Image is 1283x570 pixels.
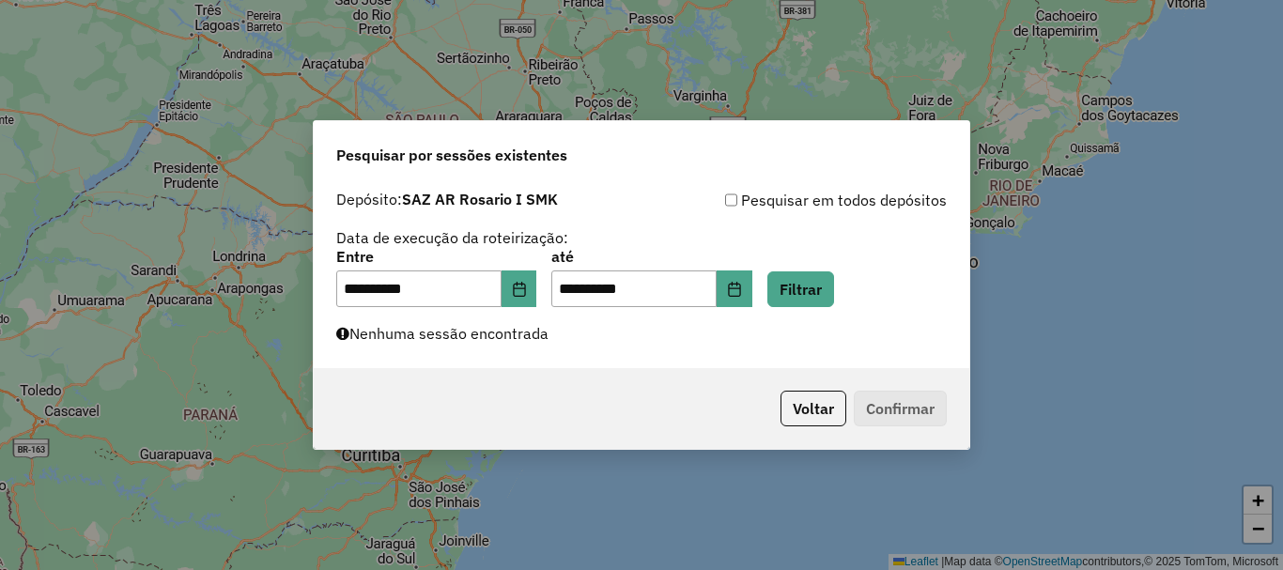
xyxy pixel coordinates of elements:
[502,270,537,308] button: Choose Date
[717,270,752,308] button: Choose Date
[336,188,558,210] label: Depósito:
[336,322,549,345] label: Nenhuma sessão encontrada
[641,189,947,211] div: Pesquisar em todos depósitos
[336,245,536,268] label: Entre
[551,245,751,268] label: até
[336,144,567,166] span: Pesquisar por sessões existentes
[781,391,846,426] button: Voltar
[402,190,558,208] strong: SAZ AR Rosario I SMK
[336,226,568,249] label: Data de execução da roteirização:
[767,271,834,307] button: Filtrar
